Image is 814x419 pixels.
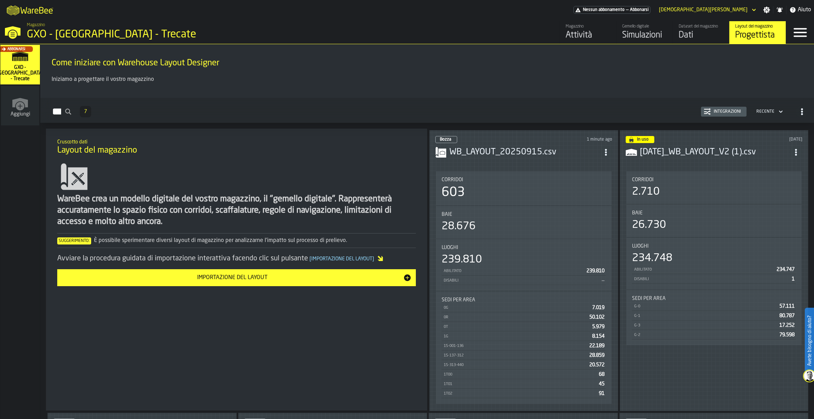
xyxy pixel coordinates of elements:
[632,185,660,198] div: 2.710
[729,21,786,44] a: link-to-/wh/i/7274009e-5361-4e21-8e36-7045ee840609/designer
[773,6,786,13] label: button-toggle-Notifiche
[779,304,795,309] span: 57.111
[560,21,616,44] a: link-to-/wh/i/7274009e-5361-4e21-8e36-7045ee840609/feed/
[632,301,796,311] div: StatList-item-G-0
[679,30,724,41] div: Dati
[626,290,802,345] div: stat-Sedi per area
[626,205,802,237] div: stat-Baie
[442,297,606,303] div: Title
[442,212,606,217] div: Title
[443,269,584,273] div: Abilitato
[442,245,606,250] div: Title
[622,30,667,41] div: Simulazioni
[442,370,606,379] div: StatList-item-1T00
[57,269,416,286] button: button-Importazione del layout
[443,315,586,320] div: 0R
[442,177,606,183] div: Title
[443,278,599,283] div: Disabili
[435,170,612,405] section: card-LayoutDashboardCard
[620,130,809,411] div: ItemListCard-DashboardItemContainer
[443,325,589,329] div: 0T
[442,322,606,331] div: StatList-item-0T
[442,341,606,350] div: StatList-item-1S-001-136
[7,47,25,51] span: Abbonarsi
[630,7,649,12] span: Abbonarsi
[443,391,596,396] div: 1T02
[442,266,606,276] div: StatList-item-Abilitato
[632,243,796,249] div: Title
[442,360,606,370] div: StatList-item-1S-313-440
[786,21,814,44] label: button-toggle-Menu
[656,6,757,14] div: DropdownMenuValue-Matteo Cultrera
[372,256,374,261] span: ]
[754,107,784,116] div: DropdownMenuValue-4
[535,137,612,142] div: Updated: 18/09/2025, 14:50:06 Created: 18/09/2025, 13:53:28
[442,220,476,233] div: 28.676
[632,274,796,284] div: StatList-item-Disabili
[592,305,604,310] span: 7.019
[77,106,94,117] div: ButtonLoadMore-Per saperne di più-Precedente-Primo-Ultimo
[40,98,814,123] h2: button-Layout
[27,28,218,41] div: GXO - [GEOGRAPHIC_DATA] - Trecate
[779,332,795,337] span: 79.598
[779,313,795,318] span: 80.787
[735,30,780,41] div: Progettista
[442,212,452,217] span: Baie
[52,56,803,58] h2: Sub Title
[442,350,606,360] div: StatList-item-1S-137-312
[442,276,606,285] div: StatList-item-Disabili
[711,109,744,114] div: Integrazioni
[626,238,802,289] div: stat-Luoghi
[443,353,586,358] div: 1S-137-312
[57,236,416,245] div: È possibile sperimentare diversi layout di magazzino per analizzarne l'impatto sul processo di pr...
[592,334,604,339] span: 8.154
[616,21,673,44] a: link-to-/wh/i/7274009e-5361-4e21-8e36-7045ee840609/simulations
[632,177,796,183] div: Title
[436,291,612,404] div: stat-Sedi per area
[756,109,774,114] div: DropdownMenuValue-4
[798,6,811,14] span: Aiuto
[632,210,643,216] span: Baie
[442,185,465,200] div: 603
[442,297,475,303] span: Sedi per area
[11,111,30,117] span: Aggiungi
[633,314,777,318] div: G-1
[626,7,629,12] span: —
[589,343,604,348] span: 22.189
[632,320,796,330] div: StatList-item-G-3
[308,256,376,261] span: Importazione del layout
[46,50,808,75] div: title-Come iniziare con Warehouse Layout Designer
[1,86,39,127] a: link-to-/wh/new
[442,379,606,389] div: StatList-item-1T01
[429,130,618,411] div: ItemListCard-DashboardItemContainer
[442,389,606,398] div: StatList-item-1T02
[0,45,40,86] a: link-to-/wh/i/7274009e-5361-4e21-8e36-7045ee840609/simulations
[309,256,311,261] span: [
[632,311,796,320] div: StatList-item-G-1
[599,372,604,377] span: 68
[449,147,600,158] div: WB_LAYOUT_20250915.csv
[435,136,457,143] div: status-0 2
[443,372,596,377] div: 1T00
[632,252,672,265] div: 234.748
[640,147,790,158] h3: [DATE]_WB_LAYOUT_V2 (1).csv
[586,268,604,273] span: 239.810
[566,24,610,29] div: Magazzino
[566,30,610,41] div: Attività
[659,7,748,13] div: DropdownMenuValue-Matteo Cultrera
[626,171,802,204] div: stat-Corridoi
[679,24,724,29] div: Dataset del magazzino
[760,6,773,13] label: button-toggle-Impostazioni
[443,363,586,367] div: 1S-313-440
[583,7,625,12] span: Nessun abbonamento
[701,107,747,117] button: button-Integrazioni
[40,44,814,98] div: ItemListCard-
[673,21,729,44] a: link-to-/wh/i/7274009e-5361-4e21-8e36-7045ee840609/data
[632,330,796,340] div: StatList-item-G-2
[52,58,219,69] span: Come iniziare con Warehouse Layout Designer
[640,147,790,158] div: 2025-08-05_WB_LAYOUT_V2 (1).csv
[573,6,650,14] a: link-to-/wh/i/7274009e-5361-4e21-8e36-7045ee840609/pricing/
